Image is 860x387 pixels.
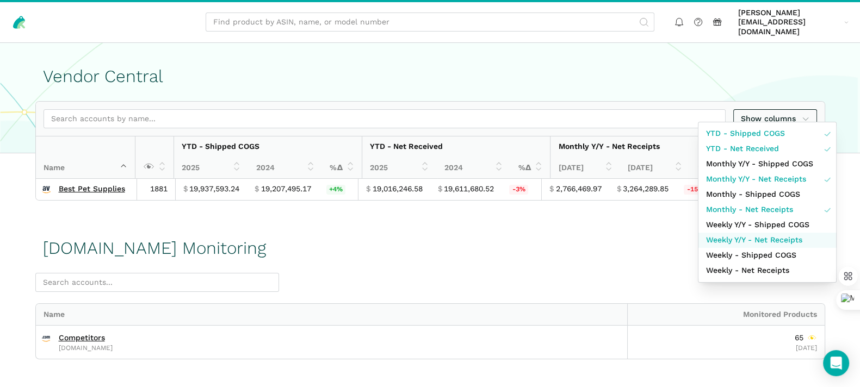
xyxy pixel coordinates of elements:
span: Weekly Y/Y - Net Receipts [706,234,802,246]
a: YTD - Net Received [698,141,836,157]
input: Find product by ASIN, name, or model number [206,13,654,32]
a: Monthly Y/Y - Net Receipts [698,172,836,187]
span: YTD - Net Received [706,143,779,154]
span: YTD - Shipped COGS [706,128,785,139]
a: Weekly - Net Receipts [698,263,836,278]
span: Monthly - Net Receipts [706,204,793,215]
span: Weekly - Net Receipts [706,265,789,276]
a: Weekly Y/Y - Shipped COGS [698,217,836,233]
a: YTD - Shipped COGS [698,126,836,141]
span: Monthly Y/Y - Shipped COGS [706,158,813,170]
a: Monthly - Shipped COGS [698,187,836,202]
a: [PERSON_NAME][EMAIL_ADDRESS][DOMAIN_NAME] [734,6,852,39]
a: Monthly - Net Receipts [698,202,836,217]
div: Open Intercom Messenger [823,350,849,376]
a: Weekly Y/Y - Net Receipts [698,233,836,248]
a: Monthly Y/Y - Shipped COGS [698,157,836,172]
span: Weekly - Shipped COGS [706,249,796,261]
span: Monthly Y/Y - Net Receipts [706,173,806,185]
a: Weekly - Shipped COGS [698,248,836,263]
span: Weekly Y/Y - Shipped COGS [706,219,809,230]
span: [PERSON_NAME][EMAIL_ADDRESS][DOMAIN_NAME] [738,8,840,37]
span: Monthly - Shipped COGS [706,189,800,200]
